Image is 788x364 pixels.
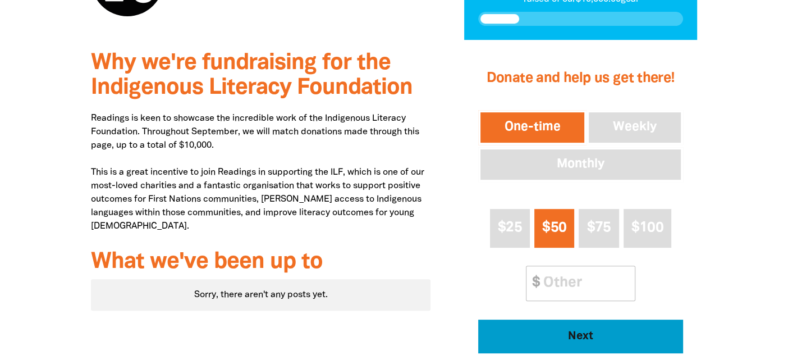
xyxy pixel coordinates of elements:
button: $50 [534,209,574,248]
span: Next [493,331,667,342]
div: Sorry, there aren't any posts yet. [91,279,430,311]
span: $100 [631,221,663,234]
span: $25 [498,221,522,234]
button: One-time [478,110,587,145]
button: $25 [490,209,530,248]
span: $50 [542,221,566,234]
button: $75 [579,209,619,248]
h3: What we've been up to [91,250,430,275]
button: Weekly [587,110,683,145]
h2: Donate and help us get there! [478,56,683,101]
span: $ [526,266,540,301]
div: Paginated content [91,279,430,311]
button: Monthly [478,147,683,182]
p: Readings is keen to showcase the incredible work of the Indigenous Literacy Foundation. Throughou... [91,112,430,233]
input: Other [535,266,635,301]
span: $75 [587,221,611,234]
button: Pay with Credit Card [478,320,683,353]
span: Why we're fundraising for the Indigenous Literacy Foundation [91,53,413,98]
button: $100 [624,209,672,248]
